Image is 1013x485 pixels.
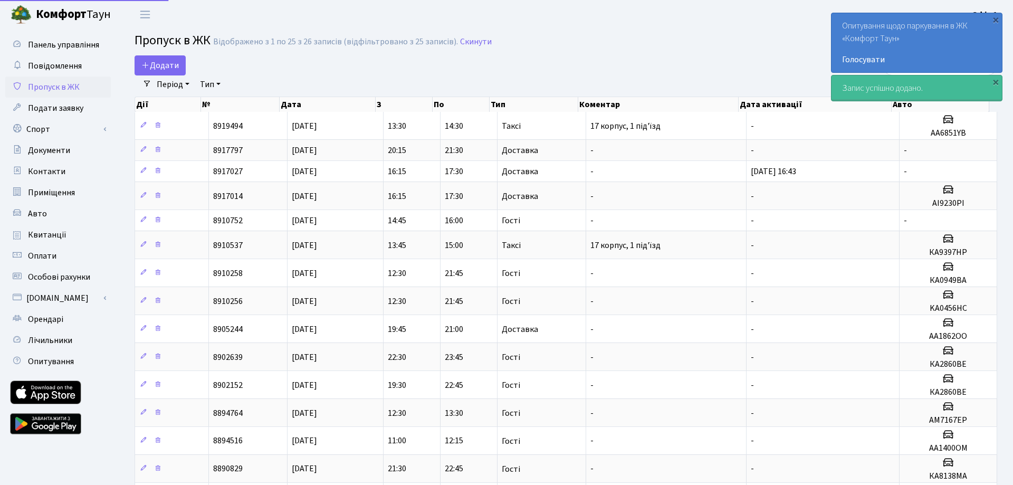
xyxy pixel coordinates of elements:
h5: КА2860ВЕ [904,387,992,397]
span: - [904,166,907,177]
span: - [590,145,594,156]
span: Гості [502,409,520,417]
span: [DATE] [292,215,317,226]
span: 17:30 [445,191,463,202]
span: Гості [502,465,520,473]
span: [DATE] [292,379,317,391]
span: 17 корпус, 1 під'їзд [590,240,661,251]
span: [DATE] [292,296,317,307]
span: 8902639 [213,351,243,363]
span: [DATE] [292,324,317,335]
span: - [751,215,754,226]
span: 8917027 [213,166,243,177]
span: Додати [141,60,179,71]
span: - [751,463,754,475]
span: 21:45 [445,296,463,307]
span: Особові рахунки [28,271,90,283]
span: 17:30 [445,166,463,177]
span: 22:45 [445,379,463,391]
h5: КА8138МА [904,471,992,481]
span: 23:45 [445,351,463,363]
span: - [590,296,594,307]
span: - [751,268,754,279]
span: 8894764 [213,407,243,419]
span: - [751,191,754,202]
span: Приміщення [28,187,75,198]
span: [DATE] 16:43 [751,166,796,177]
span: Пропуск в ЖК [28,81,80,93]
span: Оплати [28,250,56,262]
a: Подати заявку [5,98,111,119]
span: 14:45 [388,215,406,226]
span: 8910256 [213,296,243,307]
span: Доставка [502,146,538,155]
span: 8910752 [213,215,243,226]
a: Контакти [5,161,111,182]
span: Лічильники [28,335,72,346]
span: Доставка [502,167,538,176]
span: Документи [28,145,70,156]
span: 8890829 [213,463,243,475]
th: Коментар [578,97,739,112]
a: Голосувати [842,53,991,66]
th: Тип [490,97,578,112]
span: - [751,379,754,391]
a: Лічильники [5,330,111,351]
span: - [590,379,594,391]
h5: KA0456HC [904,303,992,313]
span: - [590,215,594,226]
span: 13:45 [388,240,406,251]
a: Особові рахунки [5,267,111,288]
span: 22:45 [445,463,463,475]
span: Повідомлення [28,60,82,72]
span: - [590,435,594,447]
a: Спорт [5,119,111,140]
span: 12:15 [445,435,463,447]
a: Скинути [460,37,492,47]
span: - [751,240,754,251]
span: - [904,145,907,156]
a: [DOMAIN_NAME] [5,288,111,309]
span: - [751,435,754,447]
span: 19:45 [388,324,406,335]
a: Орендарі [5,309,111,330]
span: [DATE] [292,191,317,202]
span: Таксі [502,122,521,130]
span: [DATE] [292,145,317,156]
span: 8919494 [213,120,243,132]
div: Запис успішно додано. [832,75,1002,101]
span: Орендарі [28,313,63,325]
h5: КА2860ВЕ [904,359,992,369]
span: 8910258 [213,268,243,279]
a: Повідомлення [5,55,111,77]
th: Дата [280,97,376,112]
a: Пропуск в ЖК [5,77,111,98]
span: - [590,407,594,419]
span: Гості [502,381,520,389]
span: - [904,215,907,226]
a: Приміщення [5,182,111,203]
span: 12:30 [388,296,406,307]
span: 16:00 [445,215,463,226]
span: 13:30 [388,120,406,132]
span: Подати заявку [28,102,83,114]
span: - [590,324,594,335]
a: Оплати [5,245,111,267]
span: - [751,407,754,419]
a: Офіс 1. [972,8,1000,21]
span: - [590,351,594,363]
span: - [590,191,594,202]
span: 15:00 [445,240,463,251]
th: З [376,97,433,112]
span: 13:30 [445,407,463,419]
span: 21:00 [445,324,463,335]
b: Офіс 1. [972,9,1000,21]
span: - [590,463,594,475]
span: 8910537 [213,240,243,251]
span: Гості [502,269,520,278]
span: 12:30 [388,407,406,419]
span: Панель управління [28,39,99,51]
span: [DATE] [292,240,317,251]
span: 20:15 [388,145,406,156]
span: 16:15 [388,166,406,177]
